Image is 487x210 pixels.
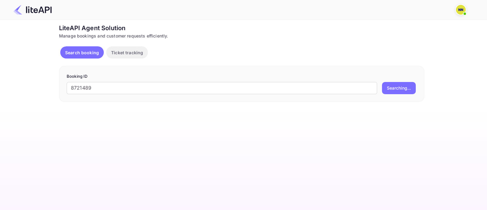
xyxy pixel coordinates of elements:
img: LiteAPI Logo [13,5,52,15]
div: Manage bookings and customer requests efficiently. [59,33,424,39]
p: Booking ID [67,73,417,80]
button: Searching... [382,82,416,94]
p: Search booking [65,49,99,56]
p: Ticket tracking [111,49,143,56]
img: N/A N/A [456,5,466,15]
div: LiteAPI Agent Solution [59,23,424,33]
input: Enter Booking ID (e.g., 63782194) [67,82,377,94]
